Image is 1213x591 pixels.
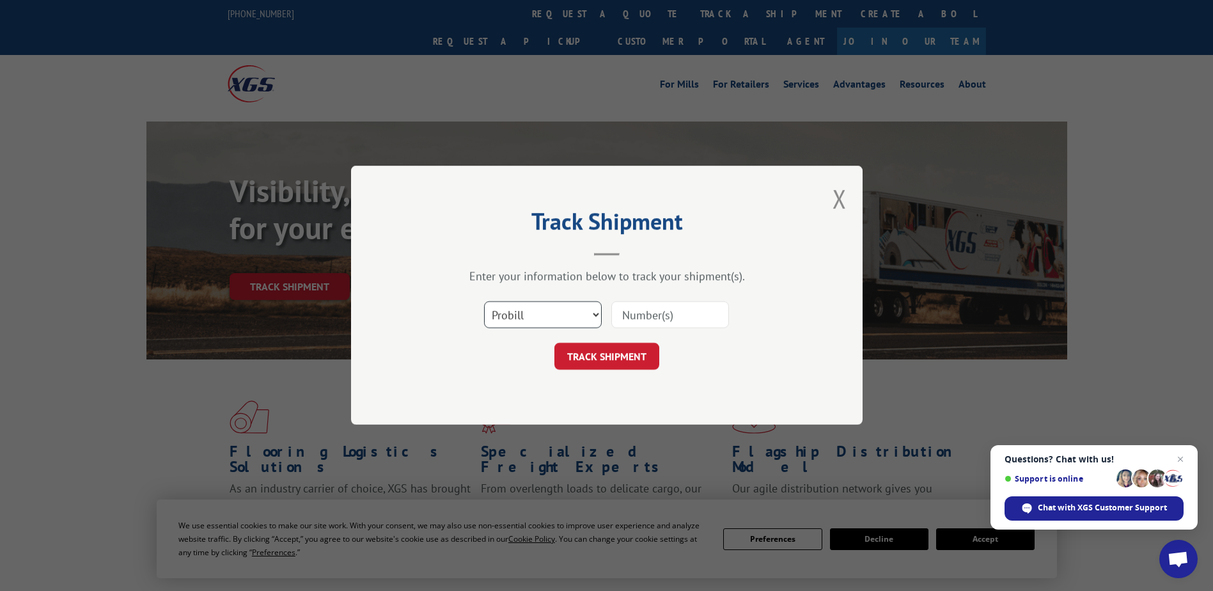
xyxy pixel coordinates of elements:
[415,269,799,284] div: Enter your information below to track your shipment(s).
[1159,540,1198,578] div: Open chat
[1173,452,1188,467] span: Close chat
[554,343,659,370] button: TRACK SHIPMENT
[1038,502,1167,514] span: Chat with XGS Customer Support
[1005,454,1184,464] span: Questions? Chat with us!
[1005,474,1112,484] span: Support is online
[1005,496,1184,521] div: Chat with XGS Customer Support
[833,182,847,216] button: Close modal
[415,212,799,237] h2: Track Shipment
[611,302,729,329] input: Number(s)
